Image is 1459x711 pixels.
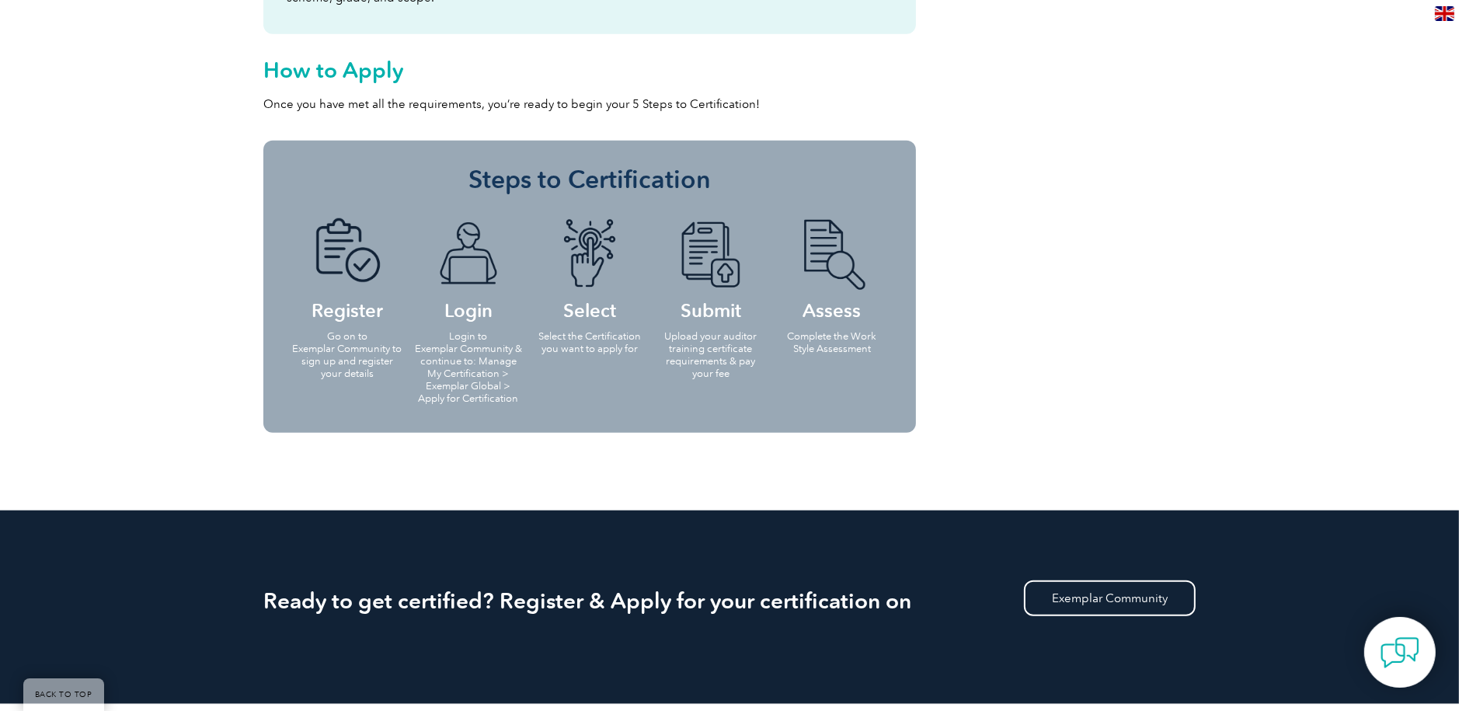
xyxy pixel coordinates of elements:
img: icon-blue-laptop-male.png [426,218,511,290]
img: contact-chat.png [1381,633,1419,672]
p: Go on to Exemplar Community to sign up and register your details [291,330,403,380]
p: Once you have met all the requirements, you’re ready to begin your 5 Steps to Certification! [263,96,916,113]
h4: Select [534,218,646,319]
h3: Steps to Certification [287,164,893,195]
img: icon-blue-finger-button.png [547,218,632,290]
p: Upload your auditor training certificate requirements & pay your fee [655,330,767,380]
p: Select the Certification you want to apply for [534,330,646,355]
img: icon-blue-doc-arrow.png [668,218,754,290]
h4: Assess [776,218,888,319]
a: BACK TO TOP [23,678,104,711]
p: Login to Exemplar Community & continue to: Manage My Certification > Exemplar Global > Apply for ... [413,330,524,405]
h4: Submit [655,218,767,319]
img: icon-blue-doc-search.png [789,218,875,290]
a: Exemplar Community [1024,580,1196,616]
p: Complete the Work Style Assessment [776,330,888,355]
h2: Ready to get certified? Register & Apply for your certification on [263,588,1196,613]
h4: Login [413,218,524,319]
img: en [1435,6,1454,21]
h2: How to Apply [263,58,916,82]
h4: Register [291,218,403,319]
img: icon-blue-doc-tick.png [305,218,390,290]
